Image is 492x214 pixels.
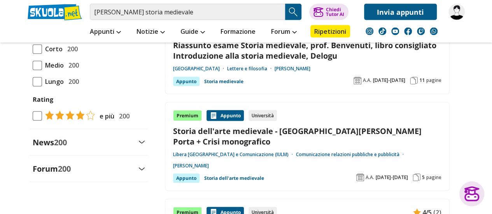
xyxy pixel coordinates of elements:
[366,174,374,181] span: A.A.
[326,7,344,17] div: Chiedi Tutor AI
[426,174,441,181] span: pagine
[204,77,243,86] a: Storia medievale
[410,77,418,85] img: Pagine
[364,4,437,20] a: Invia appunti
[363,77,371,84] span: A.A.
[448,4,465,20] img: riccardinho2006
[90,4,285,20] input: Cerca appunti, riassunti o versioni
[354,77,361,85] img: Anno accademico
[54,137,67,148] span: 200
[58,164,71,174] span: 200
[219,25,257,39] a: Formazione
[376,174,408,181] span: [DATE]-[DATE]
[426,77,441,84] span: pagine
[373,77,405,84] span: [DATE]-[DATE]
[422,174,425,181] span: 5
[179,25,207,39] a: Guide
[173,151,296,158] a: Libera [GEOGRAPHIC_DATA] e Comunicazione (IULM)
[404,28,412,35] img: facebook
[249,110,277,121] div: Università
[173,66,227,72] a: [GEOGRAPHIC_DATA]
[42,111,95,120] img: tasso di risposta 4+
[173,40,441,61] a: Riassunto esame Storia medievale, prof. Benvenuti, libro consigliato Introduzione alla storia med...
[210,112,217,120] img: Appunti contenuto
[378,28,386,35] img: tiktok
[138,167,145,171] img: Apri e chiudi sezione
[207,110,244,121] div: Appunto
[173,77,200,86] div: Appunto
[391,28,399,35] img: youtube
[413,174,420,181] img: Pagine
[269,25,299,39] a: Forum
[287,6,299,18] img: Cerca appunti, riassunti o versioni
[296,151,407,158] a: Comunicazione relazioni pubbliche e pubblicità
[116,111,130,121] span: 200
[96,111,114,121] span: e più
[419,77,425,84] span: 11
[42,44,63,54] span: Corto
[204,174,264,183] a: Storia dell'arte medievale
[33,137,67,148] label: News
[138,141,145,144] img: Apri e chiudi sezione
[430,28,438,35] img: WhatsApp
[135,25,167,39] a: Notizie
[42,60,64,70] span: Medio
[33,94,145,104] label: Rating
[64,44,78,54] span: 200
[42,77,64,87] span: Lungo
[275,66,310,72] a: [PERSON_NAME]
[356,174,364,181] img: Anno accademico
[65,60,79,70] span: 200
[417,28,425,35] img: twitch
[88,25,123,39] a: Appunti
[173,174,200,183] div: Appunto
[309,4,348,20] button: ChiediTutor AI
[310,25,350,38] a: Ripetizioni
[173,110,202,121] div: Premium
[65,77,79,87] span: 200
[366,28,373,35] img: instagram
[173,126,441,147] a: Storia dell'arte medievale - [GEOGRAPHIC_DATA][PERSON_NAME] Porta + Crisi monografico
[227,66,275,72] a: Lettere e filosofia
[33,164,71,174] label: Forum
[285,4,301,20] button: Search Button
[173,163,209,169] a: [PERSON_NAME]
